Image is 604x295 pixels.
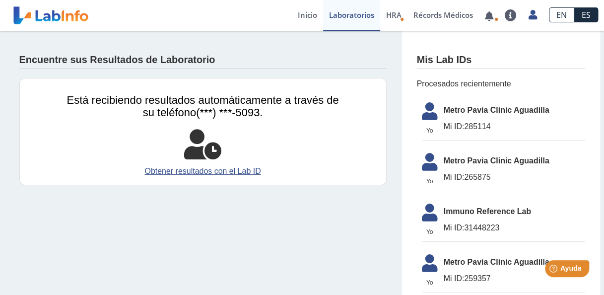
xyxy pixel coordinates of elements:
span: 265875 [444,171,585,183]
span: Yo [416,126,444,135]
h4: Mis Lab IDs [417,54,472,66]
span: Está recibiendo resultados automáticamente a través de su teléfono [67,94,339,119]
span: Immuno Reference Lab [444,206,585,218]
span: Yo [416,177,444,186]
span: Mi ID: [444,223,465,232]
span: Metro Pavia Clinic Aguadilla [444,256,585,268]
span: 285114 [444,121,585,133]
a: EN [549,7,574,22]
span: Procesados recientemente [417,78,585,90]
a: Obtener resultados con el Lab ID [67,165,339,177]
h4: Encuentre sus Resultados de Laboratorio [19,54,215,66]
span: Yo [416,278,444,287]
iframe: Help widget launcher [516,256,593,284]
span: Mi ID: [444,274,465,283]
span: HRA [386,10,402,20]
span: 259357 [444,273,585,285]
a: ES [574,7,598,22]
span: Metro Pavia Clinic Aguadilla [444,104,585,116]
span: Mi ID: [444,122,465,131]
span: Metro Pavia Clinic Aguadilla [444,155,585,167]
span: 31448223 [444,222,585,234]
span: Yo [416,227,444,236]
span: Mi ID: [444,173,465,181]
